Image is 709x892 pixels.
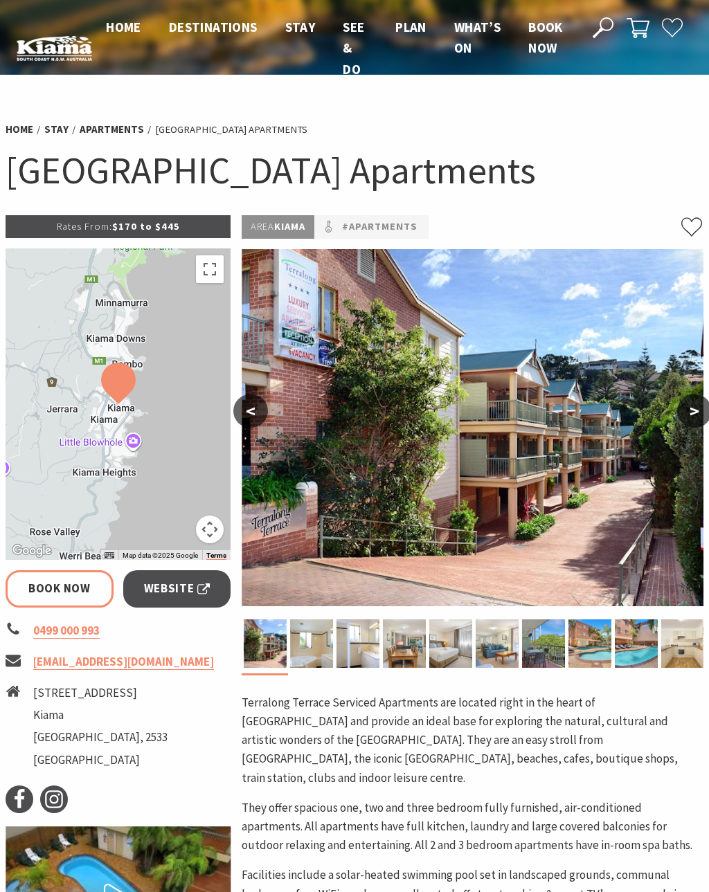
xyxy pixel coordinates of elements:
li: [STREET_ADDRESS] [33,684,168,702]
img: Driveway [242,249,703,606]
span: Destinations [169,19,258,35]
span: Website [144,579,210,598]
button: Toggle fullscreen view [196,255,224,283]
a: 0499 000 993 [33,623,100,639]
a: Stay [44,122,69,136]
span: Book now [528,19,563,56]
span: Stay [285,19,316,35]
img: Driveway [244,619,287,668]
img: 2 bed poolside lounge room [476,619,519,668]
li: [GEOGRAPHIC_DATA] [33,751,168,770]
li: [GEOGRAPHIC_DATA], 2533 [33,728,168,747]
span: Rates From: [57,220,112,233]
a: Apartments [80,122,144,136]
img: Spa bathroom poolside apartment [290,619,333,668]
span: What’s On [454,19,501,56]
span: Plan [395,19,427,35]
img: 2 bed poolside living area [383,619,426,668]
h1: [GEOGRAPHIC_DATA] Apartments [6,145,703,194]
span: Area [251,220,274,233]
a: #Apartments [342,219,418,235]
p: They offer spacious one, two and three bedroom fully furnished, air-conditioned apartments. All a... [242,799,703,855]
img: 2 bed poolside master bedroom [429,619,472,668]
nav: Main Menu [92,17,577,80]
a: Home [6,122,33,136]
span: Home [106,19,141,35]
span: Map data ©2025 Google [123,552,198,559]
li: [GEOGRAPHIC_DATA] Apartments [155,121,307,138]
img: One bedroom apartment bathroom with shower [336,619,379,668]
p: Terralong Terrace Serviced Apartments are located right in the heart of [GEOGRAPHIC_DATA] and pro... [242,693,703,788]
img: pool [615,619,658,668]
a: Website [123,570,231,607]
button: Map camera controls [196,516,224,543]
button: Keyboard shortcuts [105,551,114,561]
img: balcony [522,619,565,668]
img: typical kitchen [661,619,704,668]
p: Kiama [242,215,314,239]
a: Book Now [6,570,114,607]
button: < [233,394,268,428]
li: Kiama [33,706,168,725]
img: pool area [568,619,611,668]
span: See & Do [343,19,364,78]
img: Kiama Logo [17,35,92,62]
a: Open this area in Google Maps (opens a new window) [9,542,55,560]
a: [EMAIL_ADDRESS][DOMAIN_NAME] [33,654,214,670]
p: $170 to $445 [6,215,231,238]
a: Terms (opens in new tab) [206,552,226,560]
img: Google [9,542,55,560]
